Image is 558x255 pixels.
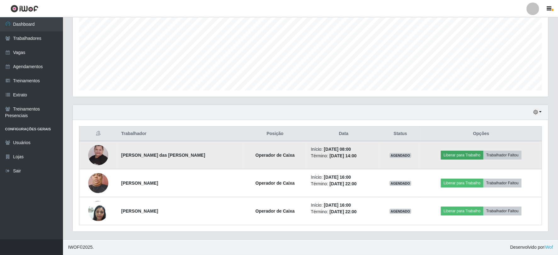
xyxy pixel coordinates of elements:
span: © 2025 . [68,244,94,251]
button: Liberar para Trabalho [441,151,483,160]
strong: Operador de Caixa [255,153,295,158]
li: Início: [311,146,376,153]
img: 1678454090194.jpeg [88,198,108,224]
li: Término: [311,209,376,215]
time: [DATE] 16:00 [324,203,351,208]
time: [DATE] 22:00 [329,209,356,214]
th: Trabalhador [117,127,243,141]
span: AGENDADO [390,153,412,158]
time: [DATE] 22:00 [329,181,356,186]
strong: Operador de Caixa [255,181,295,186]
button: Trabalhador Faltou [483,151,521,160]
span: AGENDADO [390,181,412,186]
span: AGENDADO [390,209,412,214]
img: CoreUI Logo [10,5,38,13]
strong: [PERSON_NAME] [121,181,158,186]
strong: Operador de Caixa [255,209,295,214]
button: Trabalhador Faltou [483,179,521,187]
button: Trabalhador Faltou [483,207,521,215]
time: [DATE] 14:00 [329,153,356,158]
th: Opções [421,127,542,141]
li: Término: [311,181,376,187]
th: Status [380,127,420,141]
a: iWof [544,245,553,250]
span: Desenvolvido por [510,244,553,251]
button: Liberar para Trabalho [441,179,483,187]
button: Liberar para Trabalho [441,207,483,215]
th: Data [307,127,380,141]
li: Início: [311,174,376,181]
strong: [PERSON_NAME] das [PERSON_NAME] [121,153,205,158]
li: Término: [311,153,376,159]
time: [DATE] 16:00 [324,175,351,180]
span: IWOF [68,245,80,250]
th: Posição [243,127,307,141]
img: 1725884204403.jpeg [88,170,108,196]
strong: [PERSON_NAME] [121,209,158,214]
li: Início: [311,202,376,209]
img: 1725629352832.jpeg [88,133,108,177]
time: [DATE] 08:00 [324,147,351,152]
